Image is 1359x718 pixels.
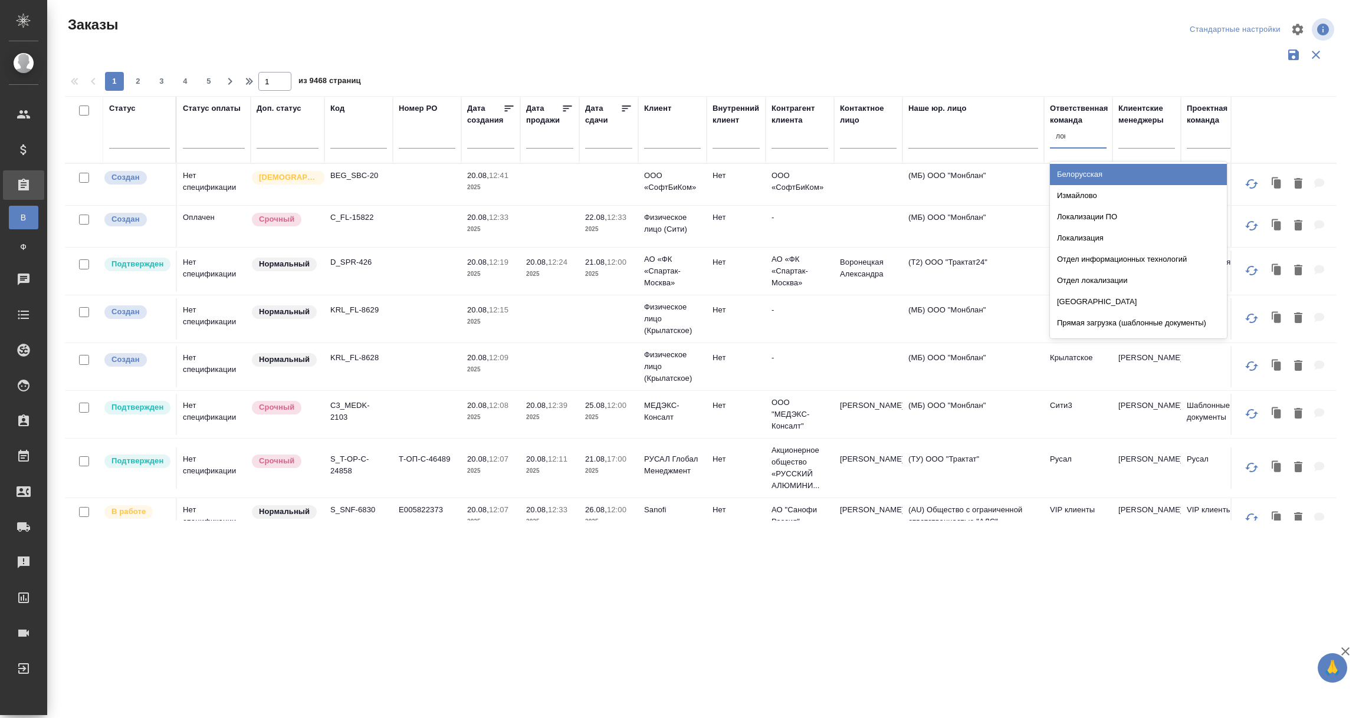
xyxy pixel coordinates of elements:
p: KRL_FL-8628 [330,352,387,364]
span: 🙏 [1322,656,1342,680]
p: 20.08, [467,213,489,222]
div: Внутренний клиент [713,103,760,126]
td: (МБ) ООО "Монблан" [902,394,1044,435]
p: 12:39 [548,401,567,410]
td: (ТУ) ООО "Трактат" [902,447,1044,489]
p: 21.08, [585,258,607,266]
p: 2025 [585,465,632,477]
p: 25.08, [585,401,607,410]
p: 2025 [467,516,514,528]
p: 12:00 [607,505,626,514]
td: VIP клиенты [1044,498,1112,539]
p: 2025 [467,316,514,328]
p: 20.08, [467,171,489,180]
p: 2025 [585,411,632,423]
p: Срочный [259,401,294,413]
button: Клонировать [1266,307,1288,331]
p: BEG_SBC-20 [330,170,387,182]
button: Клонировать [1266,402,1288,426]
p: 12:41 [489,171,508,180]
p: 20.08, [467,258,489,266]
p: 2025 [467,182,514,193]
p: 12:19 [489,258,508,266]
div: Контактное лицо [840,103,897,126]
button: Обновить [1237,304,1266,332]
p: 20.08, [526,454,548,463]
div: Выставляется автоматически при создании заказа [103,212,170,228]
td: [PERSON_NAME] [1112,498,1181,539]
p: АО "Санофи Россия" [772,504,828,528]
td: VIP клиенты [1181,498,1249,539]
td: Крылатское [1044,346,1112,387]
p: 2025 [585,223,632,235]
p: Нет [713,256,760,268]
div: Прямая загрузка (шаблонные документы) [1050,312,1227,334]
p: 20.08, [526,401,548,410]
p: 20.08, [467,505,489,514]
button: Удалить [1288,172,1308,196]
div: Дата продажи [526,103,562,126]
p: 2025 [526,465,573,477]
p: 12:15 [489,305,508,314]
p: Нормальный [259,506,310,518]
span: Ф [15,241,32,253]
td: Русал [1181,447,1249,489]
div: Выставляется автоматически, если на указанный объем услуг необходимо больше времени в стандартном... [251,212,319,228]
td: Нет спецификации [177,346,251,387]
p: 17:00 [607,454,626,463]
td: Т-ОП-С-46489 [393,447,461,489]
p: 12:07 [489,454,508,463]
td: Нет спецификации [177,394,251,435]
p: 22.08, [585,213,607,222]
div: Выставляется автоматически при создании заказа [103,352,170,368]
button: Клонировать [1266,172,1288,196]
div: Выставляет ПМ после принятия заказа от КМа [103,504,170,520]
p: Нормальный [259,306,310,318]
div: Белорусская [1050,164,1227,185]
p: Нормальный [259,354,310,365]
button: 🙏 [1318,653,1347,683]
span: 2 [129,75,147,87]
span: 4 [176,75,195,87]
p: - [772,304,828,316]
div: Наше юр. лицо [908,103,967,114]
p: МЕДЭКС-Консалт [644,400,701,423]
button: Удалить [1288,307,1308,331]
p: 12:33 [548,505,567,514]
button: Сохранить фильтры [1282,44,1305,66]
p: Нормальный [259,258,310,270]
div: Статус оплаты [183,103,241,114]
span: Настроить таблицу [1283,15,1312,44]
td: Сити [1044,206,1112,247]
p: 20.08, [526,258,548,266]
td: Нет спецификации [177,447,251,489]
p: C_FL-15822 [330,212,387,223]
td: Шаблонные документы [1181,394,1249,435]
p: S_SNF-6830 [330,504,387,516]
p: 12:11 [548,454,567,463]
p: Подтвержден [111,455,163,467]
p: 2025 [467,465,514,477]
button: Сбросить фильтры [1305,44,1327,66]
td: [PERSON_NAME] [834,394,902,435]
p: S_T-OP-C-24858 [330,453,387,477]
div: Статус [109,103,136,114]
div: Измайлово [1050,185,1227,206]
p: 2025 [467,411,514,423]
p: 12:24 [548,258,567,266]
div: split button [1187,21,1283,39]
div: Выставляется автоматически, если на указанный объем услуг необходимо больше времени в стандартном... [251,400,319,416]
td: (AU) Общество с ограниченной ответственностью "АЛС" [902,498,1044,539]
p: АО «ФК «Спартак-Москва» [644,253,701,289]
button: Клонировать [1266,506,1288,531]
p: 12:00 [607,258,626,266]
p: Подтвержден [111,258,163,270]
p: 20.08, [467,305,489,314]
p: 2025 [526,411,573,423]
button: Обновить [1237,453,1266,482]
td: (МБ) ООО "Монблан" [902,298,1044,340]
p: 12:33 [489,213,508,222]
span: Посмотреть информацию [1312,18,1337,41]
td: Оплачен [177,206,251,247]
button: Удалить [1288,506,1308,531]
